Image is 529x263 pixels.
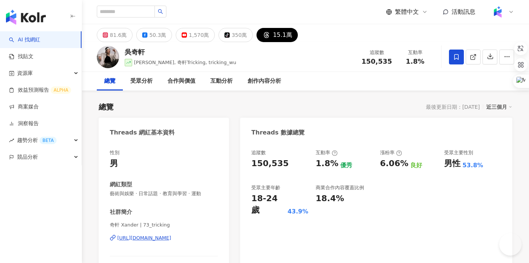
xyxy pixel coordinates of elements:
div: 互動率 [316,149,338,156]
img: logo [6,10,46,25]
div: 互動分析 [210,77,233,86]
span: 1.8% [406,58,424,65]
div: Threads 數據總覽 [251,129,304,137]
div: 受眾主要性別 [444,149,473,156]
div: 性別 [110,149,119,156]
div: 81.6萬 [110,30,127,40]
button: 1,570萬 [176,28,215,42]
span: search [158,9,163,14]
div: 53.8% [462,161,483,169]
div: 優秀 [340,161,352,169]
img: Kolr%20app%20icon%20%281%29.png [491,5,505,19]
div: 1,570萬 [189,30,209,40]
div: 350萬 [232,30,247,40]
div: 受眾主要年齡 [251,184,280,191]
a: searchAI 找網紅 [9,36,40,44]
a: 商案媒合 [9,103,39,111]
a: [URL][DOMAIN_NAME] [110,235,218,241]
span: 資源庫 [17,65,33,82]
span: 趨勢分析 [17,132,57,149]
span: 活動訊息 [452,8,475,15]
div: 最後更新日期：[DATE] [426,104,480,110]
div: 追蹤數 [251,149,266,156]
div: 追蹤數 [361,49,392,56]
div: 總覽 [104,77,115,86]
button: 50.3萬 [136,28,172,42]
span: 奇軒 Xander | 73_tricking [110,222,218,228]
button: 15.1萬 [256,28,298,42]
div: 互動率 [401,49,429,56]
div: 創作內容分析 [248,77,281,86]
div: 男性 [444,158,461,169]
div: 良好 [410,161,422,169]
div: 18.4% [316,193,344,205]
div: 受眾分析 [130,77,153,86]
img: KOL Avatar [97,46,119,68]
div: 男 [110,158,118,169]
span: 競品分析 [17,149,38,165]
iframe: Help Scout Beacon - Open [499,233,522,256]
span: 藝術與娛樂 · 日常話題 · 教育與學習 · 運動 [110,190,218,197]
div: 150,535 [251,158,289,169]
span: 150,535 [361,57,392,65]
a: 效益預測報告ALPHA [9,86,71,94]
div: 50.3萬 [149,30,166,40]
div: [URL][DOMAIN_NAME] [117,235,171,241]
div: 商業合作內容覆蓋比例 [316,184,364,191]
div: 吳奇軒 [125,47,236,57]
span: [PERSON_NAME], 奇軒Tricking, tricking_wu [134,60,236,65]
div: Threads 網紅基本資料 [110,129,175,137]
a: 找貼文 [9,53,34,60]
span: 繁體中文 [395,8,419,16]
div: 43.9% [287,207,308,216]
div: BETA [39,137,57,144]
div: 社群簡介 [110,208,132,216]
div: 6.06% [380,158,408,169]
button: 350萬 [219,28,253,42]
button: 81.6萬 [97,28,133,42]
div: 近三個月 [486,102,512,112]
div: 總覽 [99,102,114,112]
div: 漲粉率 [380,149,402,156]
span: rise [9,138,14,143]
div: 合作與價值 [168,77,195,86]
div: 1.8% [316,158,338,169]
div: 18-24 歲 [251,193,286,216]
div: 15.1萬 [273,30,292,40]
a: 洞察報告 [9,120,39,127]
div: 網紅類型 [110,181,132,188]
